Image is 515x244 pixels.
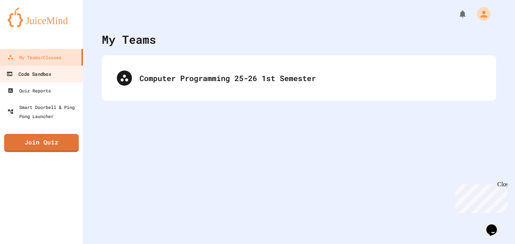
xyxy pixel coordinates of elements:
[8,86,51,95] div: Quiz Reports
[8,8,75,27] img: logo-orange.svg
[3,3,52,48] div: Chat with us now!Close
[4,134,79,152] a: Join Quiz
[483,214,507,236] iframe: chat widget
[109,63,489,93] div: Computer Programming 25-26 1st Semester
[102,31,156,48] div: My Teams
[444,8,469,20] div: My Notifications
[8,103,80,121] div: Smart Doorbell & Ping Pong Launcher
[6,69,51,79] div: Code Sandbox
[469,5,492,23] div: My Account
[139,72,481,84] div: Computer Programming 25-26 1st Semester
[8,53,61,62] div: My Teams/Classes
[452,181,507,213] iframe: chat widget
